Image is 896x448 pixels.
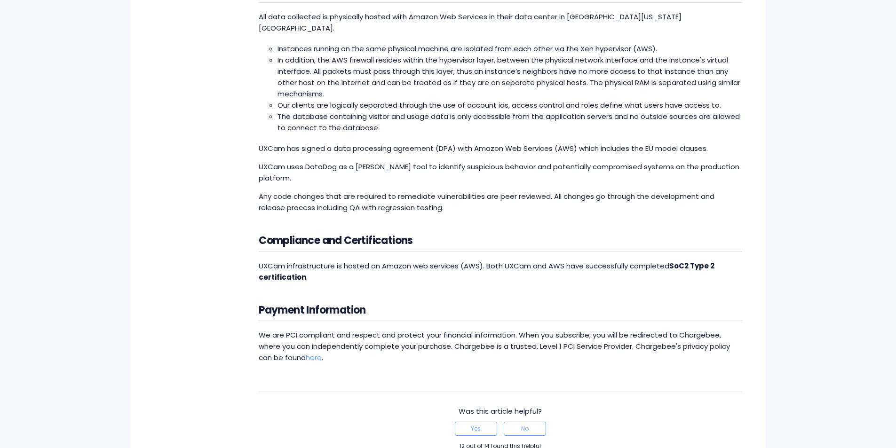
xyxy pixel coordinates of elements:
span: UXCam uses DataDog as a [PERSON_NAME] tool to identify suspicious behavior and potentially compro... [259,162,739,183]
button: This article was not helpful [504,422,546,436]
span: Was this article helpful? [459,406,542,416]
span: UXCam infrastructure is hosted on Amazon web services (AWS). Both UXCam and AWS have successfully... [259,261,714,282]
span: The database containing visitor and usage data is only accessible from the application servers an... [278,111,740,133]
span: Get help [18,7,54,15]
span: Our clients are logically separated through the use of account ids, access control and roles defi... [278,100,721,110]
a: here [306,353,322,362]
h2: Payment Information [259,302,742,321]
h2: Compliance and Certifications [259,232,742,252]
span: Any code changes that are required to remediate vulnerabilities are peer reviewed. All changes go... [259,191,714,212]
span: All data collected is physically hosted with Amazon Web Services in their data center in [GEOGRAP... [259,12,682,33]
span: In addition, the AWS firewall resides within the hypervisor layer, between the physical network i... [278,55,740,99]
span: UXCam has signed a data processing agreement (DPA) with Amazon Web Services (AWS) which includes ... [259,143,708,153]
button: This article was helpful [455,422,497,436]
p: We are PCI compliant and respect and protect your financial information. When you subscribe, you ... [259,330,742,363]
span: Instances running on the same physical machine are isolated from each other via the Xen hyperviso... [278,44,657,54]
strong: SoC2 Type 2 certification [259,261,714,282]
